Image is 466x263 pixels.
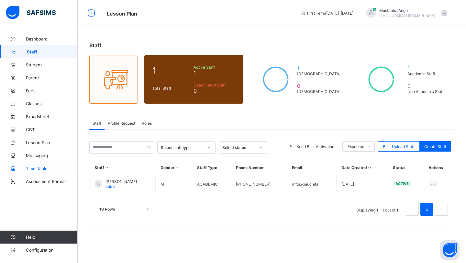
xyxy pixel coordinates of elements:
span: 1 [297,65,341,71]
div: Mustapha Ango [360,8,450,18]
td: [PHONE_NUMBER] [231,175,287,193]
span: 1 [194,70,235,76]
span: Create Staff [424,144,446,149]
span: Time Table [26,166,78,171]
button: prev page [406,203,419,216]
span: Lesson Plan [26,140,78,145]
span: 0 [407,83,446,89]
th: Staff Type [192,160,231,175]
button: next page [435,203,448,216]
span: Send Bulk Activation [296,144,334,149]
span: Fees [26,88,78,93]
span: 1 [152,65,190,75]
i: Sort in Ascending Order [367,165,372,170]
span: Staff [89,42,101,49]
span: Parent [26,75,78,80]
span: [DEMOGRAPHIC_DATA] [297,71,341,76]
td: [DATE] [337,175,388,193]
span: Academic Staff [407,71,446,76]
th: Status [388,160,424,175]
th: Gender [156,160,192,175]
span: Profile Request [108,121,135,126]
li: Displaying 1 - 1 out of 1 [351,203,403,216]
th: Phone Number [231,160,287,175]
span: session/term information [301,11,353,16]
th: Date Created [337,160,388,175]
span: active [395,181,409,186]
i: Sort in Ascending Order [174,165,180,170]
span: Deactivated Staff [194,83,235,87]
span: Lesson Plan [107,10,137,17]
span: Broadsheet [26,114,78,119]
span: Dashboard [26,36,78,41]
span: Staff [93,121,101,126]
li: 1 [420,203,433,216]
span: admin [105,184,116,189]
span: CBT [26,127,78,132]
span: 0 [297,83,341,89]
li: 下一页 [435,203,448,216]
span: [PERSON_NAME] [105,179,137,184]
span: Non Academic Staff [407,89,446,94]
span: Roles [142,121,152,126]
th: Actions [424,160,454,175]
span: Configuration [26,247,77,253]
span: [DEMOGRAPHIC_DATA] [297,89,341,94]
span: Bulk Upload Staff [383,144,415,149]
span: Assessment Format [26,179,78,184]
span: Active Staff [194,65,235,70]
img: safsims [6,6,56,19]
li: 上一页 [406,203,419,216]
span: Mustapha Ango [379,8,437,13]
td: ACADEMIC [192,175,231,193]
div: Select status [222,145,255,150]
span: 0 [194,87,235,94]
div: Select staff type [161,145,204,150]
span: Export as [348,144,364,149]
td: M [156,175,192,193]
span: Messaging [26,153,78,158]
div: Total Staff [151,84,192,92]
i: Sort in Ascending Order [104,165,110,170]
span: Student [26,62,78,67]
th: Staff [90,160,156,175]
span: Help [26,234,77,240]
th: Email [287,160,337,175]
td: info@bauchifa... [287,175,337,193]
span: [EMAIL_ADDRESS][DOMAIN_NAME] [379,14,437,17]
a: 1 [424,205,430,213]
span: Staff [27,49,78,54]
div: 10 Rows [99,207,142,212]
span: Classes [26,101,78,106]
button: Open asap [440,240,460,260]
span: 1 [407,65,446,71]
